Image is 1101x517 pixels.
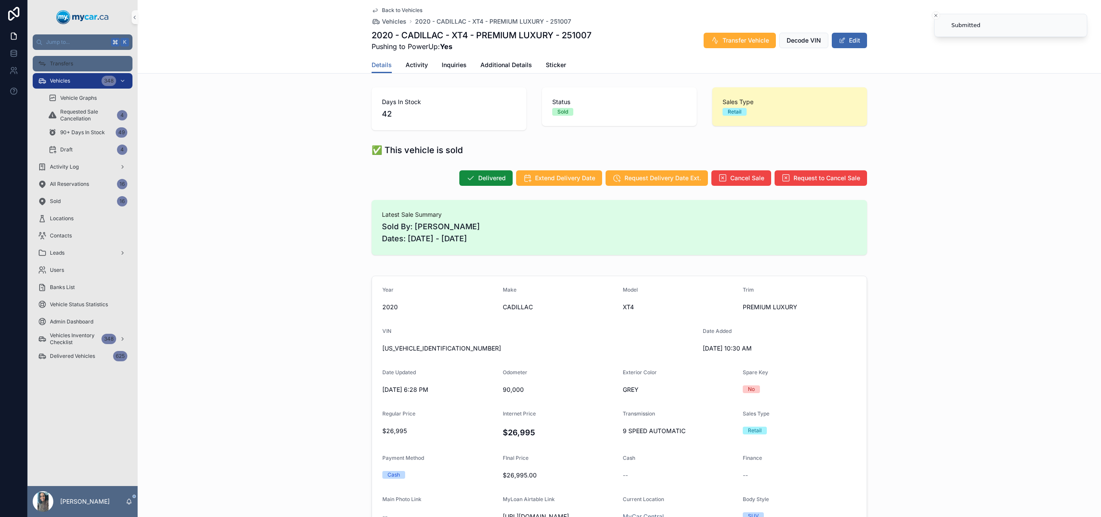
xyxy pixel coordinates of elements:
div: 4 [117,145,127,155]
span: Request to Cancel Sale [793,174,860,182]
span: CADILLAC [503,303,616,311]
span: Jump to... [46,39,108,46]
span: Sold [50,198,61,205]
button: Request to Cancel Sale [775,170,867,186]
a: All Reservations16 [33,176,132,192]
span: All Reservations [50,181,89,188]
span: Year [382,286,394,293]
span: [DATE] 10:30 AM [703,344,816,353]
a: Vehicle Graphs [43,90,132,106]
span: Odometer [503,369,527,375]
span: Vehicles [382,17,406,26]
span: Users [50,267,64,274]
span: 90,000 [503,385,616,394]
span: $26,995 [382,427,496,435]
span: Main Photo Link [382,496,421,502]
button: Delivered [459,170,513,186]
span: Current Location [623,496,664,502]
div: scrollable content [28,50,138,375]
span: Internet Price [503,410,536,417]
a: Activity [406,57,428,74]
a: Details [372,57,392,74]
span: Delivered [478,174,506,182]
span: Pushing to PowerUp: [372,41,591,52]
span: MyLoan Airtable Link [503,496,555,502]
a: Locations [33,211,132,226]
a: Contacts [33,228,132,243]
span: Sales Type [743,410,769,417]
span: Request Delivery Date Ext. [624,174,701,182]
span: -- [743,471,748,480]
button: Transfer Vehicle [704,33,776,48]
a: Transfers [33,56,132,71]
span: Transmission [623,410,655,417]
span: Banks List [50,284,75,291]
span: Back to Vehicles [382,7,422,14]
span: 2020 [382,303,496,311]
span: Delivered Vehicles [50,353,95,360]
span: Decode VIN [787,36,821,45]
span: Vehicles Inventory Checklist [50,332,98,346]
div: 348 [101,334,116,344]
span: Spare Key [743,369,768,375]
div: Retail [748,427,762,434]
a: Sticker [546,57,566,74]
span: Regular Price [382,410,415,417]
a: Requested Sale Cancellation4 [43,108,132,123]
span: Exterior Color [623,369,657,375]
span: Activity [406,61,428,69]
img: App logo [56,10,109,24]
span: Transfer Vehicle [723,36,769,45]
span: Cash [623,455,635,461]
a: Banks List [33,280,132,295]
a: Activity Log [33,159,132,175]
a: Delivered Vehicles625 [33,348,132,364]
span: PREMIUM LUXURY [743,303,856,311]
span: 42 [382,108,516,120]
a: Additional Details [480,57,532,74]
span: Sold By: [PERSON_NAME] Dates: [DATE] - [DATE] [382,221,857,245]
span: Cancel Sale [730,174,764,182]
button: Decode VIN [779,33,828,48]
span: 90+ Days In Stock [60,129,105,136]
span: Extend Delivery Date [535,174,595,182]
span: Vehicles [50,77,70,84]
span: Requested Sale Cancellation [60,108,114,122]
button: Request Delivery Date Ext. [606,170,708,186]
a: Users [33,262,132,278]
a: 90+ Days In Stock49 [43,125,132,140]
div: 16 [117,196,127,206]
span: Contacts [50,232,72,239]
span: Leads [50,249,65,256]
span: Transfers [50,60,73,67]
a: Back to Vehicles [372,7,422,14]
button: Close toast [932,11,940,20]
span: Trim [743,286,754,293]
div: 16 [117,179,127,189]
span: Body Style [743,496,769,502]
span: [US_VEHICLE_IDENTIFICATION_NUMBER] [382,344,696,353]
div: No [748,385,755,393]
a: Sold16 [33,194,132,209]
div: Sold [557,108,568,116]
span: Locations [50,215,74,222]
div: Retail [728,108,741,116]
span: Details [372,61,392,69]
span: VIN [382,328,391,334]
span: Payment Method [382,455,424,461]
h1: 2020 - CADILLAC - XT4 - PREMIUM LUXURY - 251007 [372,29,591,41]
span: $26,995.00 [503,471,616,480]
button: Extend Delivery Date [516,170,602,186]
span: -- [623,471,628,480]
strong: Yes [440,42,452,51]
span: Additional Details [480,61,532,69]
span: Model [623,286,638,293]
a: Leads [33,245,132,261]
span: XT4 [623,303,736,311]
span: 9 SPEED AUTOMATIC [623,427,736,435]
span: Activity Log [50,163,79,170]
div: Submitted [951,21,980,30]
span: Date Added [703,328,732,334]
a: 2020 - CADILLAC - XT4 - PREMIUM LUXURY - 251007 [415,17,571,26]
